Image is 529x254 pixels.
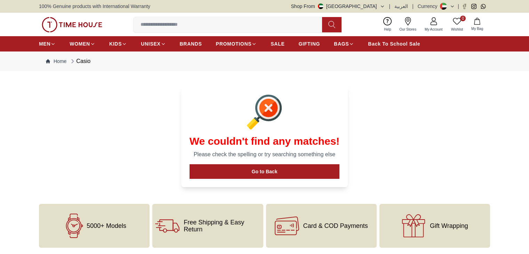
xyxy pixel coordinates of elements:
[216,38,257,50] a: PROMOTIONS
[447,16,467,33] a: 0Wishlist
[39,3,150,10] span: 100% Genuine products with International Warranty
[422,27,446,32] span: My Account
[87,222,126,229] span: 5000+ Models
[334,38,354,50] a: BAGS
[109,38,127,50] a: KIDS
[395,16,420,33] a: Our Stores
[271,38,284,50] a: SALE
[381,27,394,32] span: Help
[216,40,252,47] span: PROMOTIONS
[462,4,467,9] a: Facebook
[368,38,420,50] a: Back To School Sale
[291,3,385,10] button: Shop From[GEOGRAPHIC_DATA]
[394,3,408,10] button: العربية
[380,16,395,33] a: Help
[184,219,260,233] span: Free Shipping & Easy Return
[389,3,391,10] span: |
[39,40,50,47] span: MEN
[180,40,202,47] span: BRANDS
[141,40,160,47] span: UNISEX
[458,3,459,10] span: |
[180,38,202,50] a: BRANDS
[303,222,368,229] span: Card & COD Payments
[418,3,440,10] div: Currency
[298,38,320,50] a: GIFTING
[190,164,340,179] button: Go to Back
[190,135,340,148] h1: We couldn't find any matches!
[70,40,90,47] span: WOMEN
[430,222,468,229] span: Gift Wrapping
[271,40,284,47] span: SALE
[460,16,466,21] span: 0
[467,16,487,33] button: My Bag
[368,40,420,47] span: Back To School Sale
[334,40,349,47] span: BAGS
[471,4,476,9] a: Instagram
[397,27,419,32] span: Our Stores
[42,17,102,32] img: ...
[70,38,95,50] a: WOMEN
[69,57,90,65] div: Casio
[39,51,490,71] nav: Breadcrumb
[468,26,486,31] span: My Bag
[109,40,122,47] span: KIDS
[46,58,66,65] a: Home
[412,3,414,10] span: |
[190,150,340,159] p: Please check the spelling or try searching something else
[448,27,466,32] span: Wishlist
[481,4,486,9] a: Whatsapp
[141,38,166,50] a: UNISEX
[298,40,320,47] span: GIFTING
[318,3,323,9] img: United Arab Emirates
[39,38,56,50] a: MEN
